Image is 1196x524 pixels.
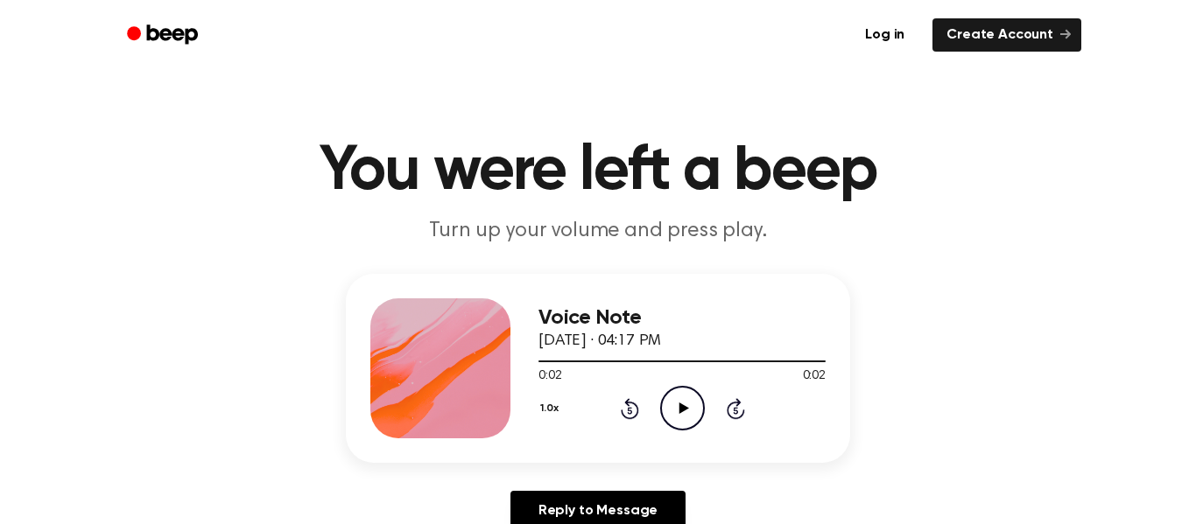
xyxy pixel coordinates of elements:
span: 0:02 [538,367,561,386]
button: 1.0x [538,394,565,423]
span: 0:02 [803,367,826,386]
span: [DATE] · 04:17 PM [538,333,661,349]
p: Turn up your volume and press play. [262,217,934,246]
h3: Voice Note [538,306,826,330]
h1: You were left a beep [150,140,1046,203]
a: Log in [848,15,922,55]
a: Beep [115,18,214,52]
a: Create Account [932,18,1081,52]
